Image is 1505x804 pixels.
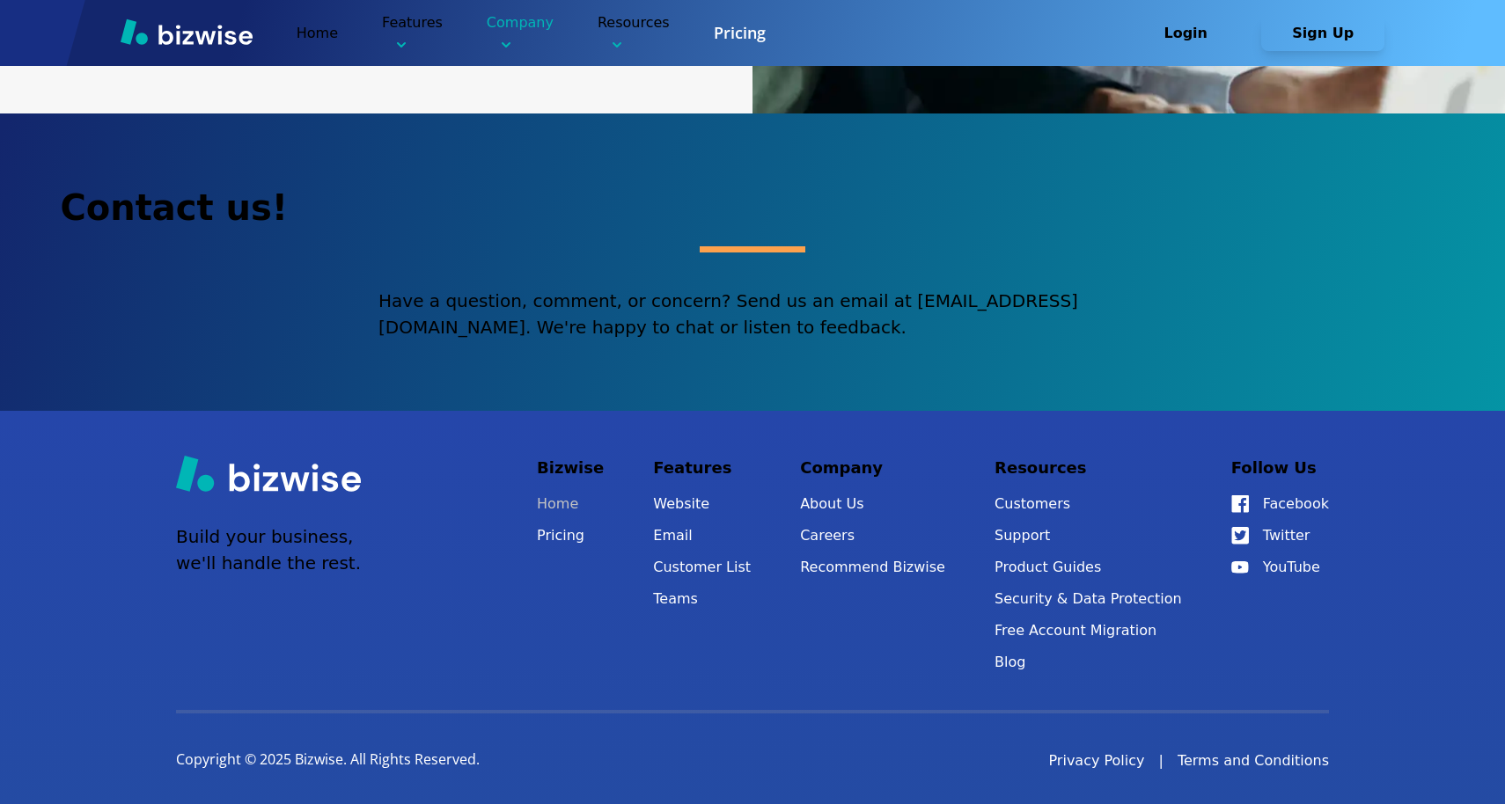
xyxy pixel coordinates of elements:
[995,555,1182,580] a: Product Guides
[995,492,1182,516] a: Customers
[995,455,1182,481] p: Resources
[653,587,751,611] a: Teams
[995,650,1182,675] a: Blog
[1261,25,1384,41] a: Sign Up
[1231,492,1329,516] a: Facebook
[995,523,1182,548] button: Support
[176,750,480,770] p: Copyright © 2025 Bizwise. All Rights Reserved.
[800,555,945,580] a: Recommend Bizwise
[60,184,1444,231] h2: Contact us!
[382,12,443,54] p: Features
[653,455,751,481] p: Features
[995,587,1182,611] a: Security & Data Protection
[1178,750,1329,771] a: Terms and Conditions
[378,288,1127,340] p: Have a question, comment, or concern? Send us an email at [EMAIL_ADDRESS][DOMAIN_NAME]. We're hap...
[1124,16,1247,51] button: Login
[1261,16,1384,51] button: Sign Up
[653,555,751,580] a: Customer List
[1231,527,1249,545] img: Twitter Icon
[297,25,338,41] a: Home
[537,455,604,481] p: Bizwise
[1048,750,1144,771] a: Privacy Policy
[800,523,945,548] a: Careers
[537,523,604,548] a: Pricing
[1231,495,1249,513] img: Facebook Icon
[176,455,361,492] img: Bizwise Logo
[1231,555,1329,580] a: YouTube
[487,12,554,54] p: Company
[537,492,604,516] a: Home
[598,12,670,54] p: Resources
[800,492,945,516] a: About Us
[800,455,945,481] p: Company
[176,523,361,576] p: Build your business, we'll handle the rest.
[653,492,751,516] a: Website
[1124,25,1261,41] a: Login
[995,618,1182,643] a: Free Account Migration
[1231,455,1329,481] p: Follow Us
[1159,750,1164,771] div: |
[1231,561,1249,574] img: YouTube Icon
[714,22,766,44] a: Pricing
[121,18,253,45] img: Bizwise Logo
[653,523,751,548] a: Email
[1231,523,1329,548] a: Twitter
